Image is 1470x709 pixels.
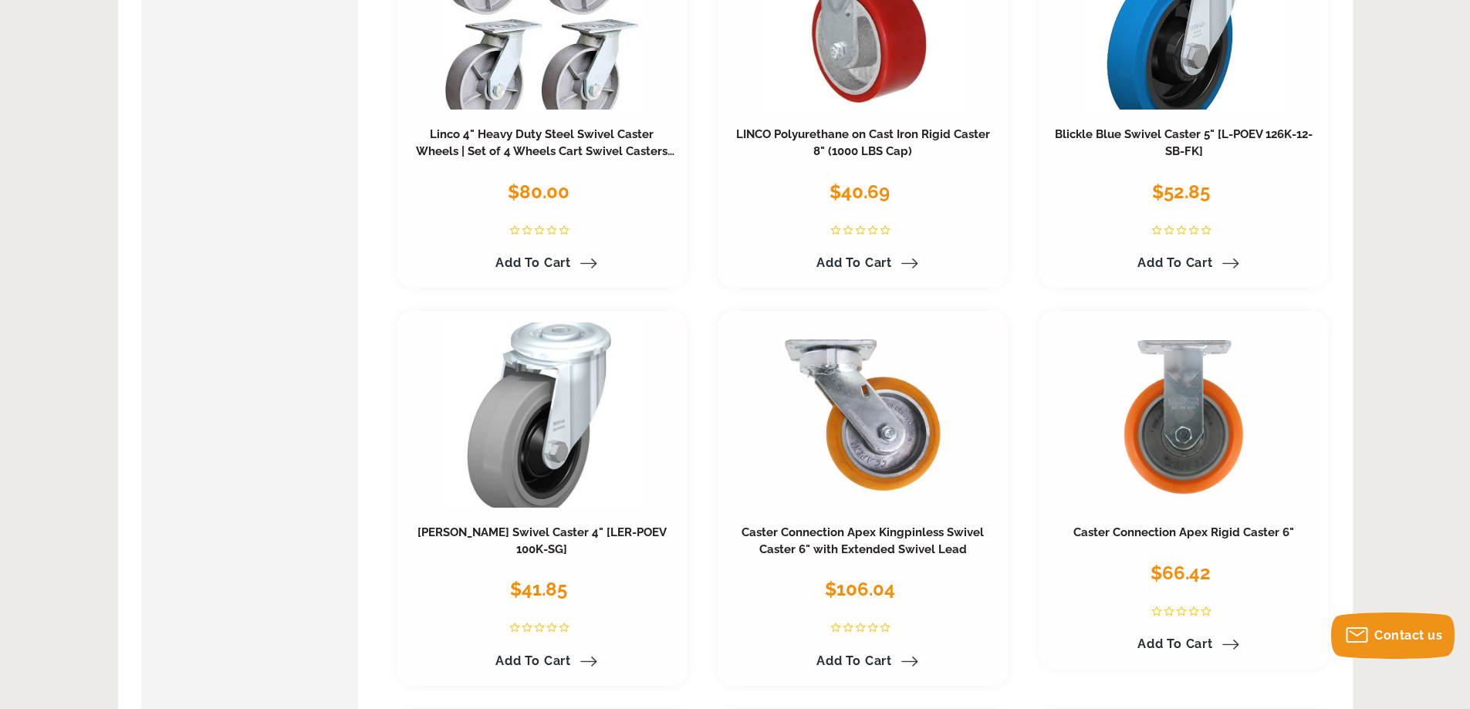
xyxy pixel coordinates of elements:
[742,525,984,556] a: Caster Connection Apex Kingpinless Swivel Caster 6" with Extended Swivel Lead
[495,255,571,270] span: Add to Cart
[1055,127,1313,158] a: Blickle Blue Swivel Caster 5" [L-POEV 126K-12-SB-FK]
[1152,181,1210,203] span: $52.85
[830,181,890,203] span: $40.69
[409,127,675,175] a: Linco 4" Heavy Duty Steel Swivel Caster Wheels | Set of 4 Wheels Cart Swivel Casters with Cast Ir...
[1151,562,1211,584] span: $66.42
[1331,613,1455,659] button: Contact us
[417,525,667,556] a: [PERSON_NAME] Swivel Caster 4" [LER-POEV 100K-SG]
[736,127,990,158] a: LINCO Polyurethane on Cast Iron Rigid Caster 8" (1000 LBS Cap)
[1073,525,1294,539] a: Caster Connection Apex Rigid Caster 6"
[825,578,895,600] span: $106.04
[1137,636,1213,651] span: Add to Cart
[1374,628,1442,643] span: Contact us
[1128,631,1239,657] a: Add to Cart
[816,255,892,270] span: Add to Cart
[816,653,892,668] span: Add to Cart
[807,648,918,674] a: Add to Cart
[495,653,571,668] span: Add to Cart
[486,250,597,276] a: Add to Cart
[1128,250,1239,276] a: Add to Cart
[1137,255,1213,270] span: Add to Cart
[508,181,569,203] span: $80.00
[510,578,567,600] span: $41.85
[807,250,918,276] a: Add to Cart
[486,648,597,674] a: Add to Cart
